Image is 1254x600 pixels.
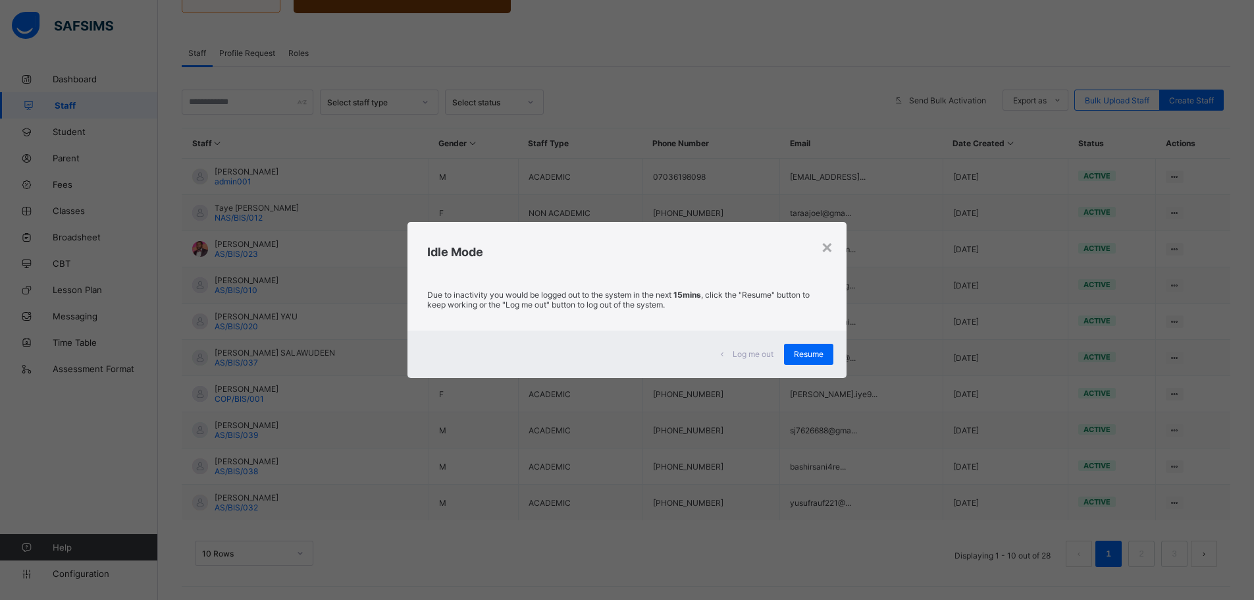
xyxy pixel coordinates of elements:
[427,290,827,310] p: Due to inactivity you would be logged out to the system in the next , click the "Resume" button t...
[673,290,701,300] strong: 15mins
[794,349,823,359] span: Resume
[427,245,827,259] h2: Idle Mode
[733,349,773,359] span: Log me out
[821,235,833,258] div: ×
